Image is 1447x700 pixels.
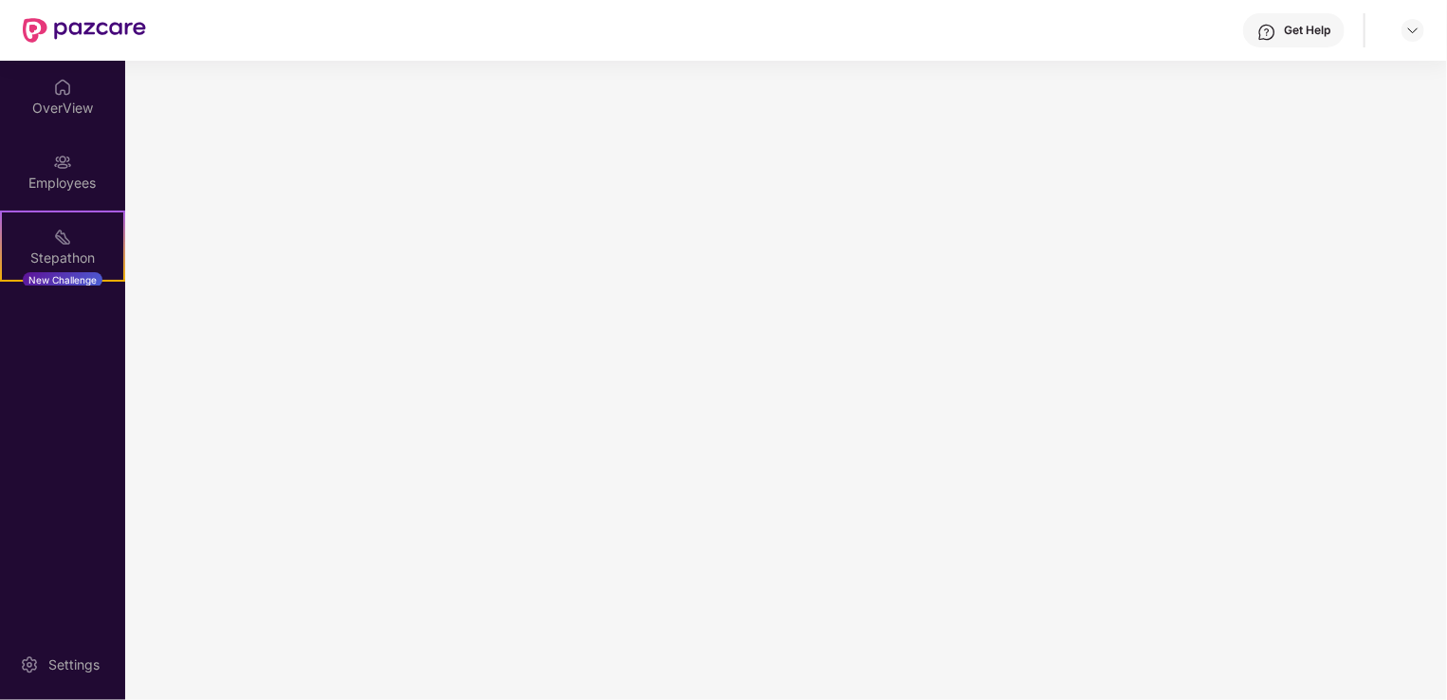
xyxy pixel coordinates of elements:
img: svg+xml;base64,PHN2ZyB4bWxucz0iaHR0cDovL3d3dy53My5vcmcvMjAwMC9zdmciIHdpZHRoPSIyMSIgaGVpZ2h0PSIyMC... [53,228,72,247]
img: New Pazcare Logo [23,18,146,43]
img: svg+xml;base64,PHN2ZyBpZD0iRHJvcGRvd24tMzJ4MzIiIHhtbG5zPSJodHRwOi8vd3d3LnczLm9yZy8yMDAwL3N2ZyIgd2... [1405,23,1420,38]
img: svg+xml;base64,PHN2ZyBpZD0iSG9tZSIgeG1sbnM9Imh0dHA6Ly93d3cudzMub3JnLzIwMDAvc3ZnIiB3aWR0aD0iMjAiIG... [53,78,72,97]
img: svg+xml;base64,PHN2ZyBpZD0iSGVscC0zMngzMiIgeG1sbnM9Imh0dHA6Ly93d3cudzMub3JnLzIwMDAvc3ZnIiB3aWR0aD... [1257,23,1276,42]
img: svg+xml;base64,PHN2ZyBpZD0iU2V0dGluZy0yMHgyMCIgeG1sbnM9Imh0dHA6Ly93d3cudzMub3JnLzIwMDAvc3ZnIiB3aW... [20,655,39,674]
img: svg+xml;base64,PHN2ZyBpZD0iRW1wbG95ZWVzIiB4bWxucz0iaHR0cDovL3d3dy53My5vcmcvMjAwMC9zdmciIHdpZHRoPS... [53,153,72,172]
div: Stepathon [2,249,123,267]
div: Settings [43,655,105,674]
div: New Challenge [23,272,102,287]
div: Get Help [1284,23,1330,38]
